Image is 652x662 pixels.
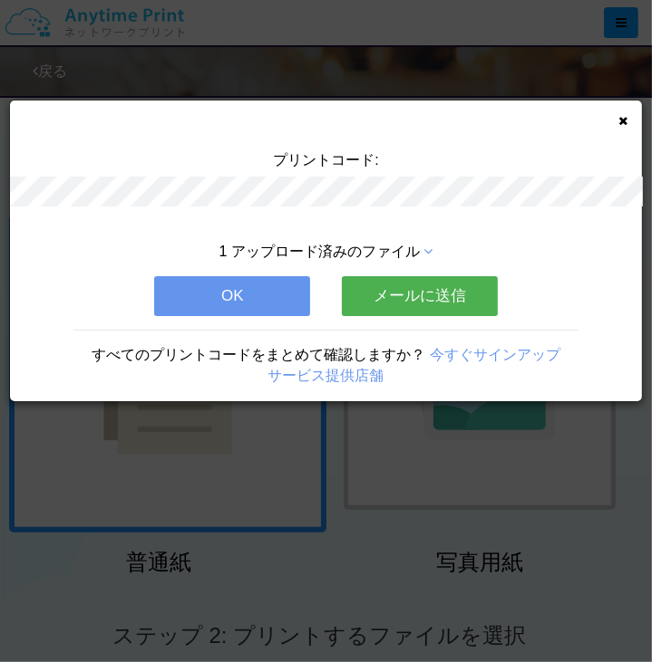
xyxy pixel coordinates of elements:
[219,244,420,259] span: 1 アップロード済みのファイル
[92,347,425,362] span: すべてのプリントコードをまとめて確認しますか？
[430,347,560,362] a: 今すぐサインアップ
[268,368,384,383] a: サービス提供店舗
[273,152,378,168] span: プリントコード:
[154,276,310,316] button: OK
[342,276,498,316] button: メールに送信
